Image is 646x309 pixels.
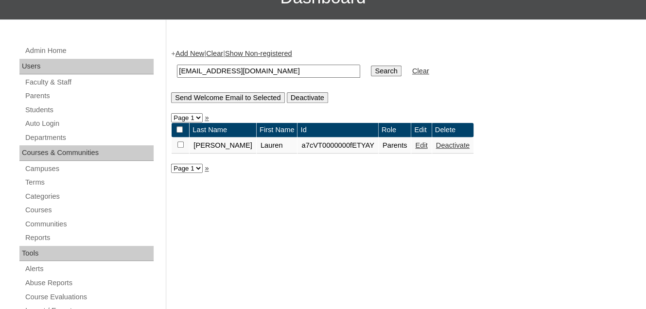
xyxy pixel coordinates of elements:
a: Faculty & Staff [24,76,154,88]
td: First Name [257,123,297,137]
div: + | | [171,49,636,103]
td: Id [297,123,378,137]
a: Edit [415,141,427,149]
a: Clear [206,50,223,57]
td: [PERSON_NAME] [190,137,256,154]
div: Courses & Communities [19,145,154,161]
div: Tools [19,246,154,261]
a: Clear [412,67,429,75]
a: Students [24,104,154,116]
a: Auto Login [24,118,154,130]
a: Communities [24,218,154,230]
a: Show Non-registered [225,50,292,57]
input: Send Welcome Email to Selected [171,92,284,103]
td: Parents [379,137,411,154]
a: » [205,164,209,172]
a: Courses [24,204,154,216]
input: Deactivate [287,92,328,103]
td: Lauren [257,137,297,154]
a: Add New [175,50,204,57]
a: Course Evaluations [24,291,154,303]
a: Categories [24,190,154,203]
a: Deactivate [436,141,470,149]
td: Delete [432,123,473,137]
td: a7cVT0000000fETYAY [297,137,378,154]
a: Departments [24,132,154,144]
a: Alerts [24,263,154,275]
td: Edit [411,123,431,137]
a: Parents [24,90,154,102]
td: Last Name [190,123,256,137]
td: Role [379,123,411,137]
a: Abuse Reports [24,277,154,289]
a: Terms [24,176,154,189]
input: Search [177,65,360,78]
a: Admin Home [24,45,154,57]
div: Users [19,59,154,74]
a: » [205,114,209,121]
a: Campuses [24,163,154,175]
a: Reports [24,232,154,244]
input: Search [371,66,401,76]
